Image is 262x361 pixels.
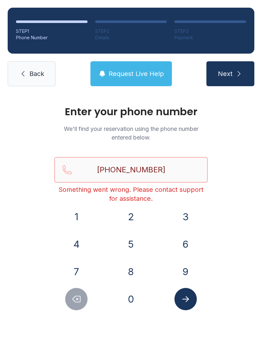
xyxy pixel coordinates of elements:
p: We'll find your reservation using the phone number entered below. [54,124,208,142]
button: Delete number [65,288,88,310]
button: 8 [120,260,142,283]
button: 2 [120,206,142,228]
button: 9 [174,260,197,283]
div: Phone Number [16,34,88,41]
button: 7 [65,260,88,283]
h1: Enter your phone number [54,107,208,117]
button: 5 [120,233,142,255]
div: Details [95,34,167,41]
div: STEP 3 [174,28,246,34]
div: STEP 1 [16,28,88,34]
div: STEP 2 [95,28,167,34]
div: Payment [174,34,246,41]
button: 1 [65,206,88,228]
div: Something went wrong. Please contact support for assistance. [54,185,208,203]
button: 3 [174,206,197,228]
button: 6 [174,233,197,255]
span: Back [29,69,44,78]
button: Submit lookup form [174,288,197,310]
button: 0 [120,288,142,310]
input: Reservation phone number [54,157,208,183]
button: 4 [65,233,88,255]
span: Next [218,69,233,78]
span: Request Live Help [109,69,164,78]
